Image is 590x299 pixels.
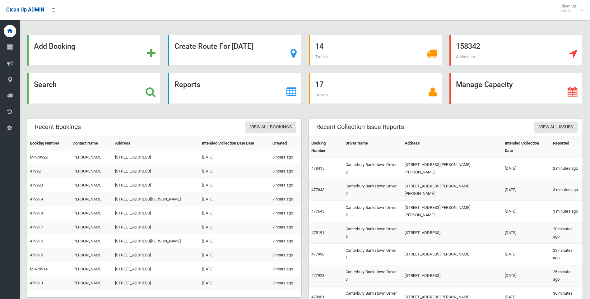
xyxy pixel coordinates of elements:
[560,8,576,13] small: Admin
[311,273,324,278] a: 477928
[315,93,328,97] span: Drivers
[30,281,43,285] a: 479913
[309,121,411,133] header: Recent Collection Issue Reports
[402,265,502,287] td: [STREET_ADDRESS]
[311,187,324,192] a: 477643
[70,192,113,206] td: [PERSON_NAME]
[113,192,199,206] td: [STREET_ADDRESS][PERSON_NAME]
[309,73,442,104] a: 17 Drivers
[113,178,199,192] td: [STREET_ADDRESS]
[27,121,88,133] header: Recent Bookings
[270,192,301,206] td: 7 hours ago
[27,73,160,104] a: Search
[199,276,270,290] td: [DATE]
[113,150,199,164] td: [STREET_ADDRESS]
[70,136,113,150] th: Contact Name
[343,158,402,179] td: Canterbury Bankstown Driver 2
[309,136,343,158] th: Booking Number
[270,262,301,276] td: 8 hours ago
[343,244,402,265] td: Canterbury Bankstown Driver 1
[27,136,70,150] th: Booking Number
[402,179,502,201] td: [STREET_ADDRESS][PERSON_NAME][PERSON_NAME]
[315,54,328,59] span: Trucks
[402,244,502,265] td: [STREET_ADDRESS][PERSON_NAME]
[270,164,301,178] td: 6 hours ago
[315,80,323,89] strong: 17
[502,179,551,201] td: [DATE]
[402,136,502,158] th: Address
[70,178,113,192] td: [PERSON_NAME]
[456,54,475,59] span: Addresses
[70,220,113,234] td: [PERSON_NAME]
[502,158,551,179] td: [DATE]
[311,166,324,171] a: 478415
[551,222,583,244] td: 20 minutes ago
[34,80,57,89] strong: Search
[502,222,551,244] td: [DATE]
[199,248,270,262] td: [DATE]
[449,73,583,104] a: Manage Capacity
[30,197,43,201] a: 479919
[113,276,199,290] td: [STREET_ADDRESS]
[113,248,199,262] td: [STREET_ADDRESS]
[270,276,301,290] td: 8 hours ago
[343,136,402,158] th: Driver Name
[270,234,301,248] td: 7 hours ago
[402,222,502,244] td: [STREET_ADDRESS]
[70,262,113,276] td: [PERSON_NAME]
[551,201,583,222] td: 3 minutes ago
[343,201,402,222] td: Canterbury Bankstown Driver 2
[199,136,270,150] th: Intended Collection Date Date
[199,234,270,248] td: [DATE]
[199,262,270,276] td: [DATE]
[70,234,113,248] td: [PERSON_NAME]
[30,155,48,159] a: M-479922
[343,179,402,201] td: Canterbury Bankstown Driver 2
[551,265,583,287] td: 26 minutes ago
[70,206,113,220] td: [PERSON_NAME]
[34,42,75,51] strong: Add Booking
[27,35,160,66] a: Add Booking
[70,150,113,164] td: [PERSON_NAME]
[70,164,113,178] td: [PERSON_NAME]
[551,244,583,265] td: 23 minutes ago
[113,234,199,248] td: [STREET_ADDRESS][PERSON_NAME]
[113,164,199,178] td: [STREET_ADDRESS]
[343,265,402,287] td: Canterbury Bankstown Driver 3
[6,7,44,13] span: Clean Up ADMIN
[502,244,551,265] td: [DATE]
[199,220,270,234] td: [DATE]
[402,158,502,179] td: [STREET_ADDRESS][PERSON_NAME][PERSON_NAME]
[502,201,551,222] td: [DATE]
[174,80,200,89] strong: Reports
[456,80,513,89] strong: Manage Capacity
[30,183,43,187] a: 479920
[456,42,480,51] strong: 158342
[168,35,301,66] a: Create Route For [DATE]
[70,248,113,262] td: [PERSON_NAME]
[502,265,551,287] td: [DATE]
[270,136,301,150] th: Created
[168,73,301,104] a: Reports
[311,209,324,214] a: 477643
[557,4,582,13] span: Clean Up
[309,35,442,66] a: 14 Trucks
[70,276,113,290] td: [PERSON_NAME]
[113,206,199,220] td: [STREET_ADDRESS]
[449,35,583,66] a: 158342 Addresses
[30,225,43,229] a: 479917
[551,179,583,201] td: 3 minutes ago
[270,150,301,164] td: 6 hours ago
[551,158,583,179] td: 2 minutes ago
[270,178,301,192] td: 6 hours ago
[245,122,296,133] a: View All Bookings
[30,239,43,243] a: 479916
[113,220,199,234] td: [STREET_ADDRESS]
[174,42,253,51] strong: Create Route For [DATE]
[343,222,402,244] td: Canterbury Bankstown Driver 3
[30,211,43,215] a: 479918
[199,206,270,220] td: [DATE]
[30,253,43,257] a: 479915
[502,136,551,158] th: Intended Collection Date
[199,150,270,164] td: [DATE]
